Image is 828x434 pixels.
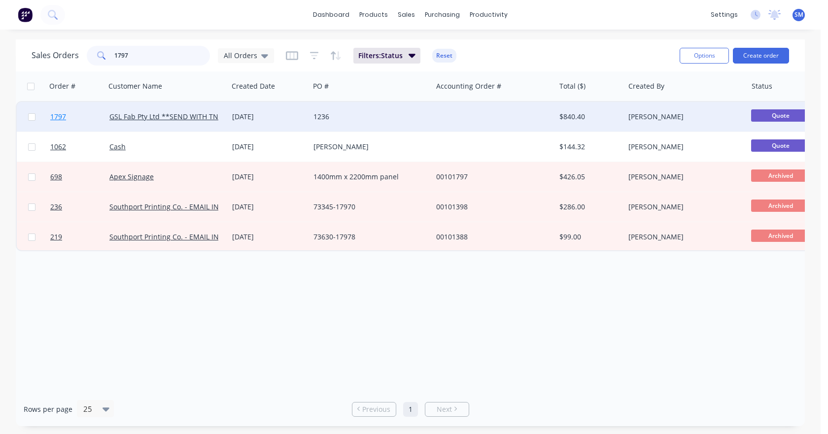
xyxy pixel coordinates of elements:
[436,172,546,182] div: 00101797
[18,7,33,22] img: Factory
[109,172,154,181] a: Apex Signage
[50,132,109,162] a: 1062
[436,202,546,212] div: 00101398
[794,10,803,19] span: SM
[559,81,586,91] div: Total ($)
[628,172,738,182] div: [PERSON_NAME]
[559,112,617,122] div: $840.40
[465,7,513,22] div: productivity
[751,169,810,182] span: Archived
[50,142,66,152] span: 1062
[50,172,62,182] span: 698
[358,51,403,61] span: Filters: Status
[50,222,109,252] a: 219
[353,48,420,64] button: Filters:Status
[313,112,423,122] div: 1236
[114,46,210,66] input: Search...
[108,81,162,91] div: Customer Name
[232,81,275,91] div: Created Date
[628,202,738,212] div: [PERSON_NAME]
[352,404,396,414] a: Previous page
[403,402,418,417] a: Page 1 is your current page
[436,81,501,91] div: Accounting Order #
[224,50,257,61] span: All Orders
[50,102,109,132] a: 1797
[680,48,729,64] button: Options
[559,202,617,212] div: $286.00
[706,7,743,22] div: settings
[109,112,230,121] a: GSL Fab Pty Ltd **SEND WITH TNT**
[50,112,66,122] span: 1797
[313,81,329,91] div: PO #
[232,232,306,242] div: [DATE]
[559,142,617,152] div: $144.32
[628,81,664,91] div: Created By
[751,109,810,122] span: Quote
[628,142,738,152] div: [PERSON_NAME]
[313,172,423,182] div: 1400mm x 2200mm panel
[32,51,79,60] h1: Sales Orders
[348,402,473,417] ul: Pagination
[628,232,738,242] div: [PERSON_NAME]
[313,202,423,212] div: 73345-17970
[232,112,306,122] div: [DATE]
[420,7,465,22] div: purchasing
[50,202,62,212] span: 236
[437,404,452,414] span: Next
[628,112,738,122] div: [PERSON_NAME]
[313,142,423,152] div: [PERSON_NAME]
[49,81,75,91] div: Order #
[362,404,390,414] span: Previous
[232,172,306,182] div: [DATE]
[109,232,242,241] a: Southport Printing Co. - EMAIL INVOICES
[751,200,810,212] span: Archived
[559,172,617,182] div: $426.05
[50,162,109,192] a: 698
[109,202,242,211] a: Southport Printing Co. - EMAIL INVOICES
[425,404,469,414] a: Next page
[24,404,72,414] span: Rows per page
[50,232,62,242] span: 219
[751,230,810,242] span: Archived
[559,232,617,242] div: $99.00
[432,49,456,63] button: Reset
[393,7,420,22] div: sales
[50,192,109,222] a: 236
[436,232,546,242] div: 00101388
[733,48,789,64] button: Create order
[751,139,810,152] span: Quote
[752,81,772,91] div: Status
[354,7,393,22] div: products
[232,142,306,152] div: [DATE]
[308,7,354,22] a: dashboard
[109,142,126,151] a: Cash
[232,202,306,212] div: [DATE]
[313,232,423,242] div: 73630-17978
